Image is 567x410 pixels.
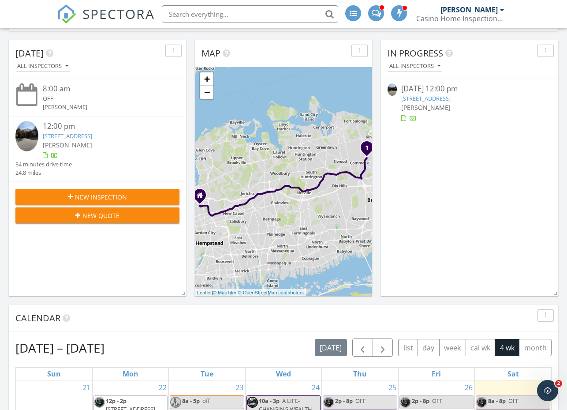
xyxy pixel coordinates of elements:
button: Previous [352,339,373,357]
i: 1 [365,145,369,151]
a: [STREET_ADDRESS] [401,94,451,102]
div: Casino Home Inspections LLC [416,14,504,23]
button: New Quote [15,207,179,223]
span: New Quote [82,211,119,220]
div: 8:00 am [43,83,166,94]
a: Tuesday [199,368,215,380]
span: Map [201,47,220,59]
span: Calendar [15,312,60,324]
a: © MapTiler [213,290,237,295]
span: [PERSON_NAME] [43,141,92,149]
a: Wednesday [274,368,293,380]
a: Leaflet [197,290,212,295]
iframe: Intercom live chat [537,380,558,401]
img: profile.jpg [247,397,258,408]
input: Search everything... [162,5,338,23]
span: off [202,397,210,405]
img: 9571590%2Fcover_photos%2FQsvxC4doXZG74kqlu0vM%2Fsmall.jpeg [388,83,397,96]
span: In Progress [388,47,443,59]
a: Go to September 24, 2025 [310,380,321,395]
div: [DATE] 12:00 pm [401,83,538,94]
button: week [439,339,466,356]
a: [STREET_ADDRESS] [43,132,92,140]
h2: [DATE] – [DATE] [15,339,104,357]
span: OFF [355,397,366,405]
div: 24.8 miles [15,169,72,177]
span: 8a - 8p [488,397,506,405]
div: 34 minutes drive time [15,160,72,169]
button: [DATE] [315,339,347,356]
div: 18 Hilltop Place, Albertson NY 11507 [200,195,205,200]
img: photo_apr_21_2024__8_27_13_am.jpg [476,397,487,408]
a: Zoom out [200,86,213,99]
img: photo_apr_21_2024__8_27_13_am.jpg [94,397,105,408]
div: OFF [43,94,166,103]
a: Go to September 22, 2025 [157,380,168,395]
span: 2p - 8p [412,397,429,405]
a: Go to September 21, 2025 [81,380,92,395]
a: 12:00 pm [STREET_ADDRESS] [PERSON_NAME] 34 minutes drive time 24.8 miles [15,121,179,177]
div: [PERSON_NAME] [440,5,498,14]
a: Monday [121,368,140,380]
div: 12:00 pm [43,121,166,132]
span: SPECTORA [82,4,155,23]
img: unnamed.jpg [170,397,181,408]
a: Friday [430,368,443,380]
img: 9571590%2Fcover_photos%2FQsvxC4doXZG74kqlu0vM%2Fsmall.jpeg [15,121,38,151]
span: OFF [508,397,519,405]
span: 12p - 2p [106,397,127,405]
div: | [195,289,306,297]
div: All Inspectors [389,63,440,69]
button: 4 wk [495,339,519,356]
button: All Inspectors [388,60,442,72]
a: Saturday [506,368,521,380]
img: photo_apr_21_2024__8_27_13_am.jpg [323,397,334,408]
a: Thursday [351,368,369,380]
button: list [398,339,418,356]
span: 2p - 8p [335,397,353,405]
a: Go to September 26, 2025 [463,380,474,395]
span: [DATE] [15,47,44,59]
button: New Inspection [15,189,179,205]
span: [PERSON_NAME] [401,103,451,112]
a: [DATE] 12:00 pm [STREET_ADDRESS] [PERSON_NAME] [388,83,552,123]
button: cal wk [466,339,496,356]
a: Zoom in [200,72,213,86]
a: Sunday [45,368,63,380]
div: [PERSON_NAME] [43,103,166,111]
button: All Inspectors [15,60,70,72]
button: day [418,339,440,356]
span: 8a - 5p [182,397,200,405]
div: 28 Sycamore Ln , Commack, NY 11725 [367,147,372,153]
span: 2 [555,380,562,387]
a: Go to September 23, 2025 [234,380,245,395]
a: SPECTORA [57,12,155,30]
button: Next [373,339,393,357]
div: All Inspectors [17,63,68,69]
img: The Best Home Inspection Software - Spectora [57,4,76,24]
img: photo_apr_21_2024__8_27_13_am.jpg [400,397,411,408]
a: Go to September 25, 2025 [387,380,398,395]
span: OFF [432,397,443,405]
a: © OpenStreetMap contributors [238,290,304,295]
span: 10a - 3p [259,397,280,405]
button: month [519,339,552,356]
span: New Inspection [75,192,127,202]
